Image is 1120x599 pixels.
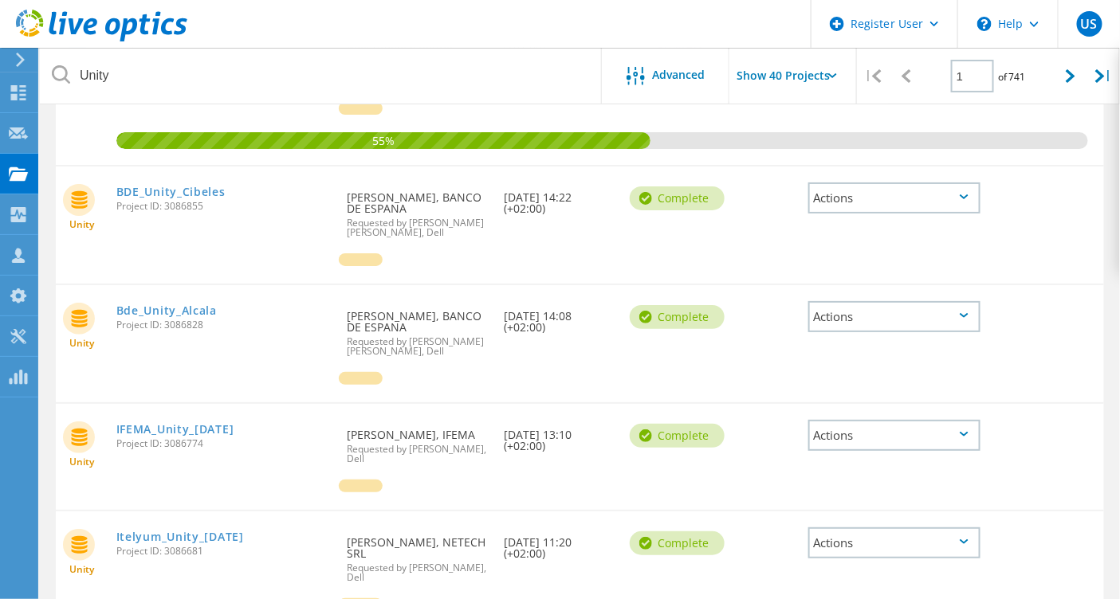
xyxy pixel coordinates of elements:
[347,337,488,356] span: Requested by [PERSON_NAME] [PERSON_NAME], Dell
[116,305,217,316] a: Bde_Unity_Alcala
[69,220,94,229] span: Unity
[116,320,331,330] span: Project ID: 3086828
[347,218,488,237] span: Requested by [PERSON_NAME] [PERSON_NAME], Dell
[116,424,234,435] a: IFEMA_Unity_[DATE]
[69,565,94,574] span: Unity
[808,301,981,332] div: Actions
[69,339,94,348] span: Unity
[857,48,890,104] div: |
[116,439,331,448] span: Project ID: 3086774
[116,202,331,211] span: Project ID: 3086855
[116,531,244,542] a: Itelyum_Unity_[DATE]
[116,546,331,556] span: Project ID: 3086681
[496,511,622,575] div: [DATE] 11:20 (+02:00)
[496,166,622,230] div: [DATE] 14:22 (+02:00)
[339,404,496,480] div: [PERSON_NAME], IFEMA
[630,424,725,448] div: Complete
[998,70,1026,84] span: of 741
[630,305,725,329] div: Complete
[977,17,992,31] svg: \n
[808,527,981,558] div: Actions
[653,69,705,80] span: Advanced
[116,186,226,198] a: BDE_Unity_Cibeles
[16,33,187,45] a: Live Optics Dashboard
[496,404,622,468] div: [DATE] 13:10 (+02:00)
[1081,18,1098,30] span: US
[69,457,94,467] span: Unity
[347,444,488,464] span: Requested by [PERSON_NAME], Dell
[496,285,622,349] div: [DATE] 14:08 (+02:00)
[339,166,496,253] div: [PERSON_NAME], BANCO DE ESPANA
[630,531,725,555] div: Complete
[630,186,725,210] div: Complete
[40,48,603,104] input: Search projects by name, owner, ID, company, etc
[347,563,488,582] span: Requested by [PERSON_NAME], Dell
[808,420,981,451] div: Actions
[339,511,496,598] div: [PERSON_NAME], NETECH SRL
[808,182,981,213] div: Actions
[1087,48,1120,104] div: |
[339,285,496,372] div: [PERSON_NAME], BANCO DE ESPANA
[116,132,651,147] span: 55%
